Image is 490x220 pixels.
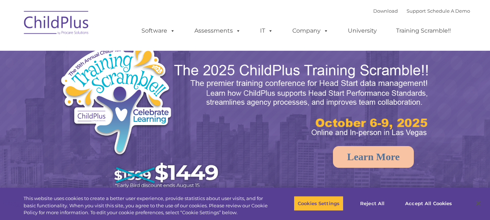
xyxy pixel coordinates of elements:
[253,24,280,38] a: IT
[341,24,384,38] a: University
[134,24,182,38] a: Software
[285,24,336,38] a: Company
[389,24,458,38] a: Training Scramble!!
[24,195,269,216] div: This website uses cookies to create a better user experience, provide statistics about user visit...
[350,196,395,211] button: Reject All
[407,8,426,14] a: Support
[373,8,398,14] a: Download
[20,6,93,42] img: ChildPlus by Procare Solutions
[401,196,456,211] button: Accept All Cookies
[187,24,248,38] a: Assessments
[427,8,470,14] a: Schedule A Demo
[333,146,414,168] a: Learn More
[470,195,486,211] button: Close
[373,8,470,14] font: |
[294,196,343,211] button: Cookies Settings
